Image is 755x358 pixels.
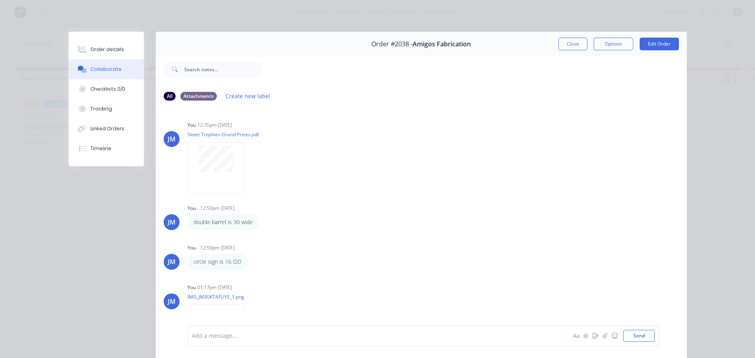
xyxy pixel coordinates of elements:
[413,40,471,48] span: Amigos Fabrication
[197,122,232,129] div: 12:35pm [DATE]
[197,205,235,212] div: - 12:50pm [DATE]
[558,38,587,50] button: Close
[90,66,122,73] div: Collaborate
[594,38,633,50] button: Options
[168,134,176,144] div: JM
[90,145,111,152] div: Timeline
[371,40,413,48] span: Order #2038 -
[623,330,655,342] button: Send
[164,92,176,101] div: All
[187,122,196,129] div: You
[69,79,144,99] button: Checklists 0/0
[187,205,196,212] div: You
[90,86,125,93] div: Checklists 0/0
[640,38,679,50] button: Edit Order
[90,46,124,53] div: Order details
[197,244,235,251] div: - 12:50pm [DATE]
[180,92,217,101] div: Attachments
[90,105,112,112] div: Tracking
[581,331,591,341] button: @
[610,331,619,341] button: ☺
[90,125,124,132] div: Linked Orders
[728,331,747,350] iframe: Intercom live chat
[572,331,581,341] button: Aa
[187,244,196,251] div: You
[184,61,263,77] input: Search notes...
[168,297,176,306] div: JM
[69,40,144,59] button: Order details
[168,217,176,227] div: JM
[187,293,252,300] p: IMG_JM30KTAFUYE_1.png
[187,284,196,291] div: You
[69,139,144,158] button: Timeline
[222,91,275,101] button: Create new label
[193,258,241,266] p: circle sign is 16 OD
[197,284,232,291] div: 01:17pm [DATE]
[69,99,144,119] button: Tracking
[69,119,144,139] button: Linked Orders
[69,59,144,79] button: Collaborate
[193,218,253,226] p: double barrel is 30 wide
[187,131,259,138] p: Skeet Trophies-Grand Prizes.pdf
[168,257,176,267] div: JM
